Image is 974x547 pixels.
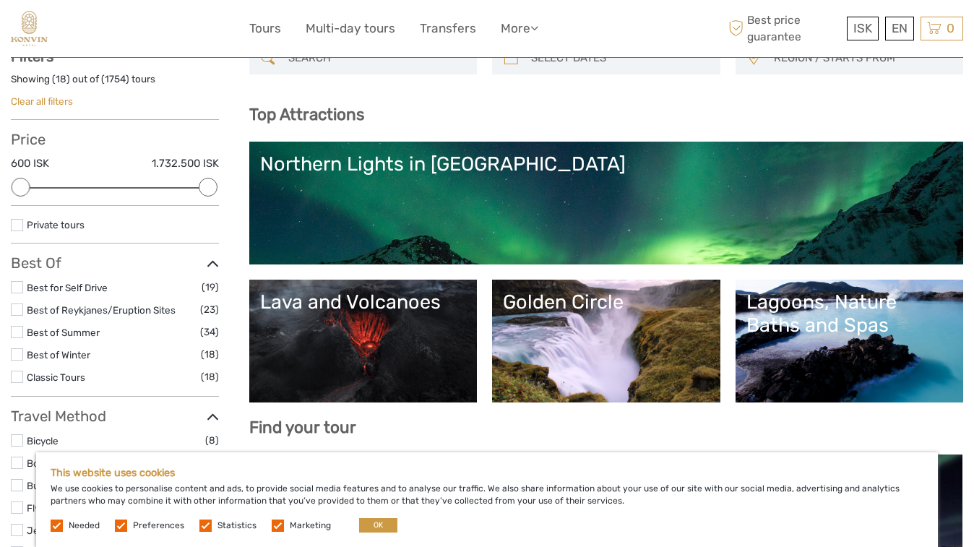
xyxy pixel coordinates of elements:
div: Golden Circle [503,290,710,314]
h3: Travel Method [11,408,219,425]
label: 18 [56,72,66,86]
label: 1754 [105,72,126,86]
a: Clear all filters [11,95,73,107]
a: Golden Circle [503,290,710,392]
p: We're away right now. Please check back later! [20,25,163,37]
span: (8) [205,432,219,449]
label: Preferences [133,520,184,532]
a: Best of Winter [27,349,90,361]
a: Best of Summer [27,327,100,338]
span: 0 [944,21,957,35]
div: EN [885,17,914,40]
a: Boat [27,457,48,469]
div: Lagoons, Nature Baths and Spas [746,290,953,337]
div: Showing ( ) out of ( ) tours [11,72,219,95]
button: OK [359,518,397,533]
a: Tours [249,18,281,39]
label: Marketing [290,520,331,532]
label: 600 ISK [11,156,49,171]
a: Classic Tours [27,371,85,383]
span: (18) [201,346,219,363]
input: SELECT DATES [525,46,713,71]
a: Lava and Volcanoes [260,290,467,392]
h3: Best Of [11,254,219,272]
a: Flying [27,502,53,514]
a: More [501,18,538,39]
a: Jeep / 4x4 [27,525,77,536]
div: Northern Lights in [GEOGRAPHIC_DATA] [260,152,953,176]
span: ISK [853,21,872,35]
a: Multi-day tours [306,18,395,39]
span: (34) [200,324,219,340]
a: Transfers [420,18,476,39]
a: Bicycle [27,435,59,447]
a: Best for Self Drive [27,282,108,293]
h3: Price [11,131,219,148]
input: SEARCH [283,46,470,71]
a: Bus [27,480,44,491]
b: Top Attractions [249,105,364,124]
a: Best of Reykjanes/Eruption Sites [27,304,176,316]
h5: This website uses cookies [51,467,923,479]
b: Find your tour [249,418,356,437]
strong: Filters [11,48,53,65]
a: Private tours [27,219,85,231]
span: (18) [201,369,219,385]
button: Open LiveChat chat widget [166,22,184,40]
div: Lava and Volcanoes [260,290,467,314]
a: Northern Lights in [GEOGRAPHIC_DATA] [260,152,953,254]
a: Lagoons, Nature Baths and Spas [746,290,953,392]
label: Statistics [217,520,257,532]
label: 1.732.500 ISK [152,156,219,171]
span: (19) [202,279,219,296]
img: 1903-69ff98fa-d30c-4678-8f86-70567d3a2f0b_logo_small.jpg [11,11,48,46]
span: Best price guarantee [725,12,844,44]
span: (23) [200,301,219,318]
label: Needed [69,520,100,532]
button: REGION / STARTS FROM [767,46,957,70]
div: We use cookies to personalise content and ads, to provide social media features and to analyse ou... [36,452,938,547]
